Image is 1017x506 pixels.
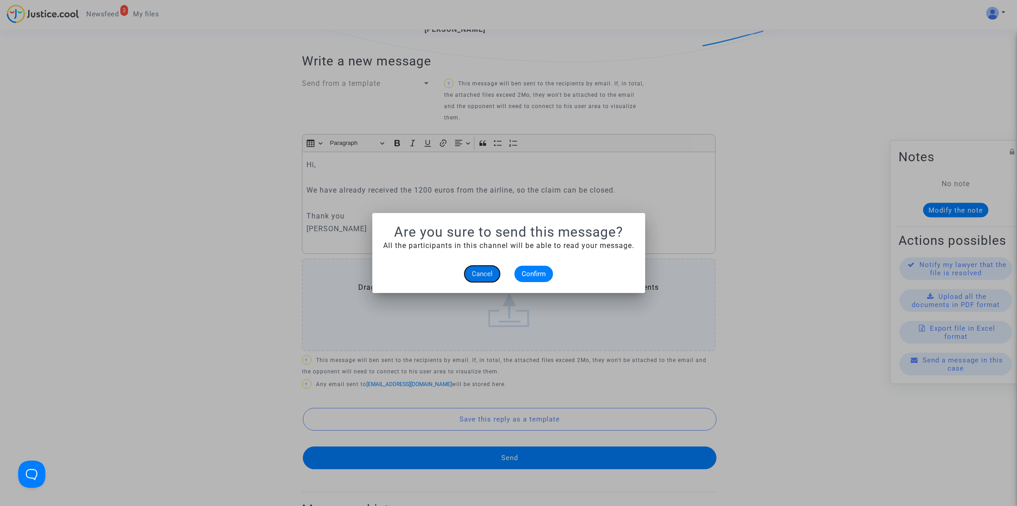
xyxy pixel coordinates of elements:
button: Confirm [514,266,553,282]
h1: Are you sure to send this message? [383,224,634,240]
span: All the participants in this channel will be able to read your message. [383,241,634,250]
button: Cancel [464,266,500,282]
iframe: Help Scout Beacon - Open [18,461,45,488]
span: Cancel [472,270,493,278]
span: Confirm [522,270,546,278]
